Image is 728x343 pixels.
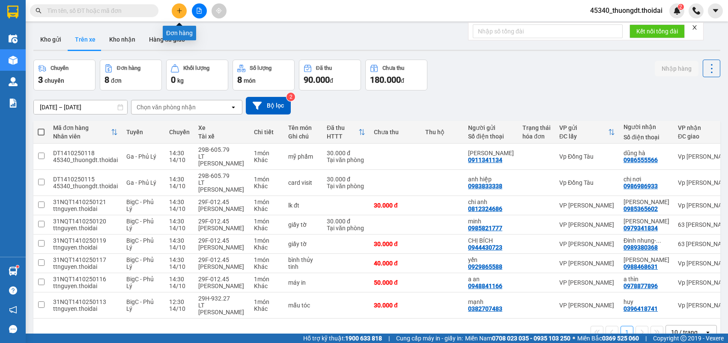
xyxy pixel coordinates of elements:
span: ⚪️ [573,337,575,340]
div: 0911341134 [468,156,502,163]
span: Cung cấp máy in - giấy in: [396,334,463,343]
button: Khối lượng0kg [166,60,228,90]
span: BigC - Phủ Lý [126,298,154,312]
div: a an [468,276,514,283]
div: mỹ phẩm [288,153,318,160]
button: caret-down [708,3,723,18]
span: chuyến [45,77,64,84]
div: ttnguyen.thoidai [53,205,118,212]
div: Chưa thu [374,129,417,135]
span: question-circle [9,286,17,295]
span: Miền Nam [465,334,570,343]
div: 0985365602 [624,205,658,212]
div: 14/10 [169,283,190,289]
div: [PERSON_NAME] [198,263,245,270]
div: 31NQT1410250113 [53,298,118,305]
div: 30.000 đ [327,218,365,225]
strong: 1900 633 818 [345,335,382,342]
div: minh [468,218,514,225]
div: 0944430723 [468,244,502,251]
button: Kết nối tổng đài [630,24,685,38]
div: Trạng thái [522,124,551,131]
div: 0986555566 [624,156,658,163]
th: Toggle SortBy [322,121,370,144]
div: Tài xế [198,133,245,140]
button: 1 [621,326,633,339]
div: 14:30 [169,256,190,263]
div: 14:30 [169,150,190,156]
button: Kho nhận [102,29,142,50]
sup: 2 [286,93,295,101]
div: ĐC giao [678,133,727,140]
input: Tìm tên, số ĐT hoặc mã đơn [47,6,148,15]
div: 30.000 đ [327,150,365,156]
div: Mã đơn hàng [53,124,111,131]
button: Đã thu90.000đ [299,60,361,90]
div: 14/10 [169,263,190,270]
div: 29B-605.79 [198,146,245,153]
div: Đinh nhung- gửi giấy tờ [624,237,669,244]
div: 31NQT1410250119 [53,237,118,244]
div: 14:30 [169,176,190,183]
div: 0979341834 [624,225,658,232]
div: anh hiệp [468,176,514,183]
span: 2 [679,4,682,10]
div: giấy tờ [288,241,318,247]
div: 1 món [254,298,280,305]
div: 0396418741 [624,305,658,312]
div: 14/10 [169,183,190,190]
div: 30.000 đ [374,241,417,247]
button: Số lượng8món [233,60,295,90]
span: BigC - Phủ Lý [126,276,154,289]
input: Select a date range. [34,100,127,114]
div: 12:30 [169,298,190,305]
div: ttnguyen.thoidai [53,283,118,289]
span: caret-down [712,7,719,15]
div: 31NQT1410250121 [53,199,118,205]
sup: 2 [678,4,684,10]
img: warehouse-icon [9,77,18,86]
span: món [244,77,256,84]
div: 31NQT1410250117 [53,256,118,263]
div: VP [PERSON_NAME] [559,202,615,209]
div: ngọc anh [624,256,669,263]
th: Toggle SortBy [49,121,122,144]
span: search [36,8,42,14]
div: 1 món [254,176,280,183]
span: đ [401,77,404,84]
span: BigC - Phủ Lý [126,199,154,212]
span: Ga - Phủ Lý [126,153,156,160]
div: 0948841166 [468,283,502,289]
span: BigC - Phủ Lý [126,256,154,270]
div: Chi tiết [254,129,280,135]
div: 50.000 đ [374,279,417,286]
div: 30.000 đ [374,302,417,309]
button: Nhập hàng [655,61,698,76]
div: CHỊ BÍCH [468,237,514,244]
button: file-add [192,3,207,18]
div: 0986986933 [624,183,658,190]
div: Chưa thu [382,65,404,71]
div: Khác [254,183,280,190]
div: VP gửi [559,124,608,131]
div: Tại văn phòng [327,225,365,232]
span: BigC - Phủ Lý [126,237,154,251]
div: 29B-605.79 [198,172,245,179]
div: 1 món [254,237,280,244]
span: BigC - Phủ Lý [126,218,154,232]
div: Tuyến [126,129,161,135]
span: 8 [104,75,109,85]
div: hóa đơn [522,133,551,140]
div: 29F-012.45 [198,276,245,283]
div: 14:30 [169,199,190,205]
div: Khác [254,205,280,212]
div: Khác [254,263,280,270]
div: Nhân viên [53,133,111,140]
span: đ [330,77,333,84]
div: Người gửi [468,124,514,131]
div: 14/10 [169,244,190,251]
span: | [645,334,647,343]
button: plus [172,3,187,18]
div: Khác [254,225,280,232]
svg: open [704,329,711,336]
